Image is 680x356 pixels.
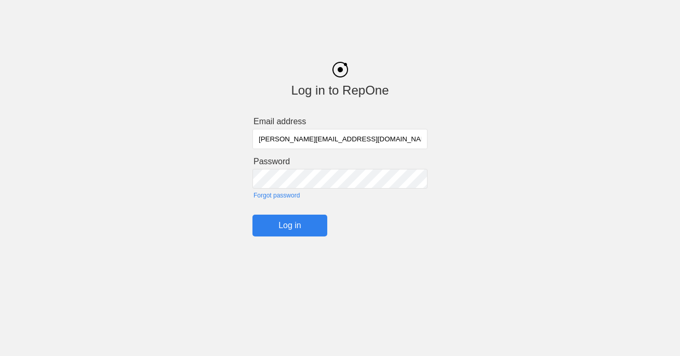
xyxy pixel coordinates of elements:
[254,192,428,199] a: Forgot password
[252,83,428,98] div: Log in to RepOne
[252,129,428,149] input: name@domain.com
[493,235,680,356] iframe: Chat Widget
[254,157,428,166] label: Password
[332,62,348,77] img: black_logo.png
[254,117,428,126] label: Email address
[252,215,327,236] input: Log in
